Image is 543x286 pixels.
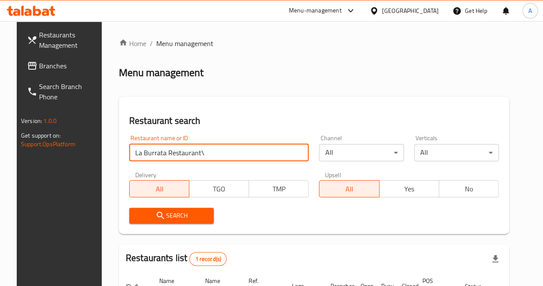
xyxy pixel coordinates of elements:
[190,255,226,263] span: 1 record(s)
[136,210,207,221] span: Search
[20,76,107,107] a: Search Branch Phone
[383,183,436,195] span: Yes
[133,183,186,195] span: All
[21,138,76,150] a: Support.OpsPlatform
[189,180,249,197] button: TGO
[193,183,246,195] span: TGO
[379,180,439,197] button: Yes
[319,144,403,161] div: All
[150,38,153,49] li: /
[129,208,214,224] button: Search
[126,252,227,266] h2: Restaurants list
[156,38,213,49] span: Menu management
[119,66,203,80] h2: Menu management
[21,115,42,126] span: Version:
[443,183,495,195] span: No
[319,180,379,197] button: All
[414,144,499,161] div: All
[20,25,107,55] a: Restaurants Management
[382,6,439,15] div: [GEOGRAPHIC_DATA]
[39,61,100,71] span: Branches
[129,144,309,161] input: Search for restaurant name or ID..
[325,172,341,178] label: Upsell
[249,180,309,197] button: TMP
[289,6,342,16] div: Menu-management
[21,130,61,141] span: Get support on:
[39,30,100,50] span: Restaurants Management
[528,6,532,15] span: A
[129,114,499,127] h2: Restaurant search
[252,183,305,195] span: TMP
[119,38,509,49] nav: breadcrumb
[485,249,506,269] div: Export file
[39,81,100,102] span: Search Branch Phone
[129,180,189,197] button: All
[439,180,499,197] button: No
[43,115,57,126] span: 1.0.0
[189,252,227,266] div: Total records count
[20,55,107,76] a: Branches
[119,38,146,49] a: Home
[135,172,157,178] label: Delivery
[323,183,376,195] span: All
